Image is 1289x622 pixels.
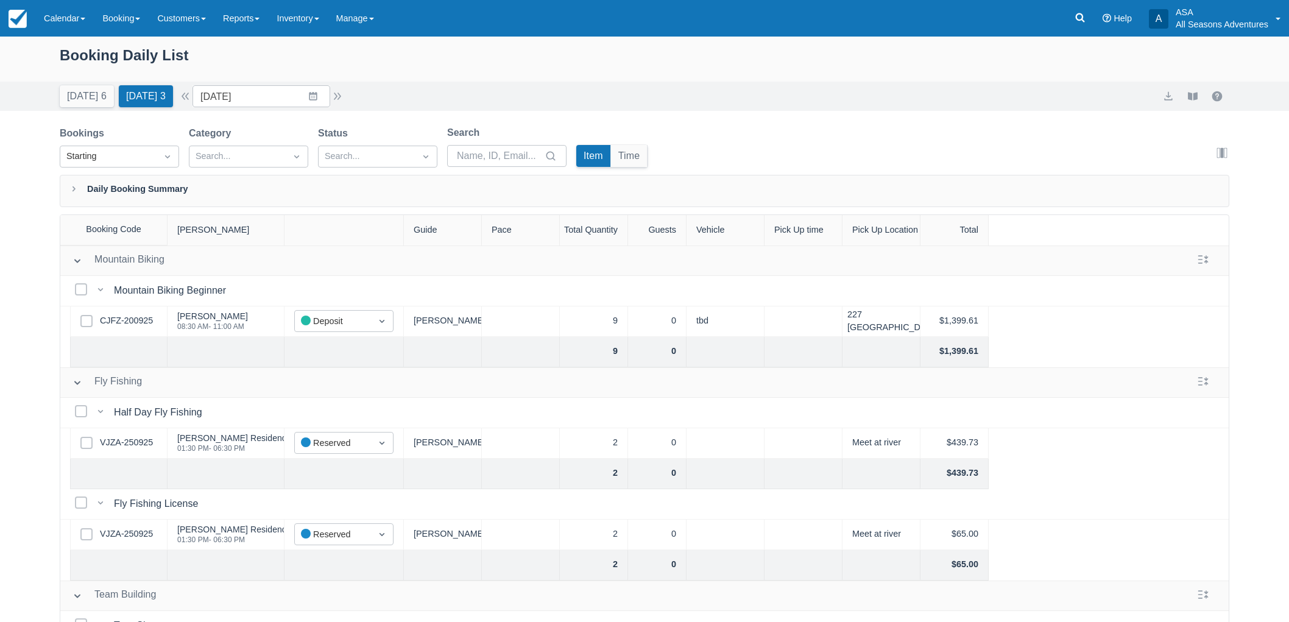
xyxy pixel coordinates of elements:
div: Pace [482,215,560,246]
label: Bookings [60,126,109,141]
div: Deposit [301,314,365,328]
div: 2 [560,520,628,550]
div: 08:30 AM - 11:00 AM [177,323,248,330]
div: [PERSON_NAME] [404,428,482,459]
button: Fly Fishing [68,372,147,394]
button: Mountain Biking [68,250,169,272]
div: Pick Up time [765,215,842,246]
span: Help [1114,13,1132,23]
div: [PERSON_NAME] [404,306,482,337]
div: 0 [628,337,687,367]
button: export [1161,89,1176,104]
div: Meet at river [842,428,920,459]
button: Time [611,145,648,167]
div: [PERSON_NAME] [404,520,482,550]
label: Search [447,125,484,140]
div: 2 [560,428,628,459]
i: Help [1103,14,1111,23]
div: Guide [404,215,482,246]
div: $1,399.61 [920,306,989,337]
div: 0 [628,428,687,459]
div: 9 [560,337,628,367]
div: Total [920,215,989,246]
div: Mountain Biking Beginner [114,283,231,298]
span: Dropdown icon [376,315,388,327]
div: Half Day Fly Fishing [114,405,207,420]
span: Dropdown icon [161,150,174,163]
p: ASA [1176,6,1268,18]
a: VJZA-250925 [100,436,153,450]
div: $1,399.61 [920,337,989,367]
div: [PERSON_NAME] Residences- [PERSON_NAME] [177,434,372,442]
a: CJFZ-200925 [100,314,153,328]
p: All Seasons Adventures [1176,18,1268,30]
div: [PERSON_NAME] Residences- [PERSON_NAME] [177,525,372,534]
div: Pick Up Location [842,215,920,246]
div: $439.73 [920,428,989,459]
div: Total Quantity [560,215,628,246]
div: Guests [628,215,687,246]
button: [DATE] 3 [119,85,173,107]
button: Team Building [68,585,161,607]
input: Name, ID, Email... [457,145,542,167]
div: $65.00 [920,550,989,581]
div: A [1149,9,1168,29]
div: Starting [66,150,150,163]
div: Booking Code [60,215,168,245]
div: 0 [628,550,687,581]
div: 0 [628,520,687,550]
button: [DATE] 6 [60,85,114,107]
div: 227 [GEOGRAPHIC_DATA] [842,306,920,337]
div: 2 [560,459,628,489]
div: [PERSON_NAME] [177,312,248,320]
div: Fly Fishing License [114,497,203,511]
div: Reserved [301,436,365,450]
span: Dropdown icon [291,150,303,163]
label: Status [318,126,353,141]
div: 2 [560,550,628,581]
div: Reserved [301,528,365,542]
div: Daily Booking Summary [60,175,1229,207]
div: 01:30 PM - 06:30 PM [177,536,372,543]
div: [PERSON_NAME] [168,215,284,246]
a: VJZA-250925 [100,528,153,541]
span: Dropdown icon [420,150,432,163]
div: $439.73 [920,459,989,489]
div: 9 [560,306,628,337]
label: Category [189,126,236,141]
img: checkfront-main-nav-mini-logo.png [9,10,27,28]
div: $65.00 [920,520,989,550]
span: Dropdown icon [376,437,388,449]
div: Vehicle [687,215,765,246]
div: 0 [628,306,687,337]
div: 0 [628,459,687,489]
button: Item [576,145,610,167]
div: tbd [687,306,765,337]
input: Date [192,85,330,107]
div: Booking Daily List [60,44,1229,79]
span: Dropdown icon [376,528,388,540]
div: Meet at river [842,520,920,550]
div: 01:30 PM - 06:30 PM [177,445,372,452]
